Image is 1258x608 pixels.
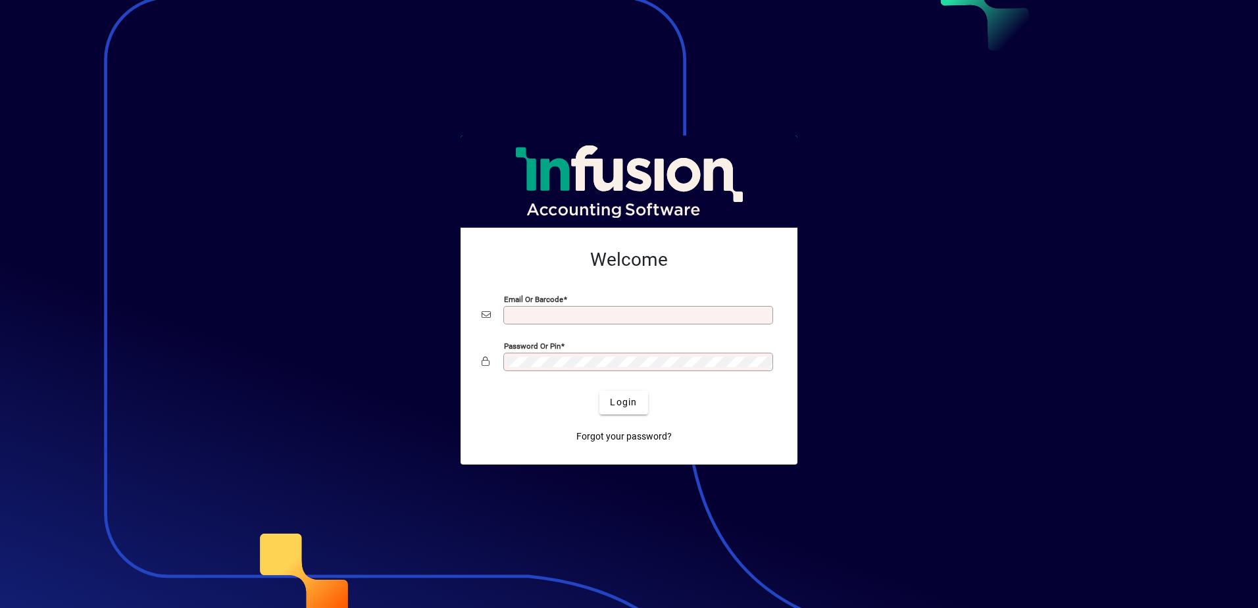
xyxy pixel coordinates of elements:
[504,341,561,350] mat-label: Password or Pin
[610,395,637,409] span: Login
[571,425,677,449] a: Forgot your password?
[482,249,776,271] h2: Welcome
[599,391,647,415] button: Login
[576,430,672,443] span: Forgot your password?
[504,294,563,303] mat-label: Email or Barcode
